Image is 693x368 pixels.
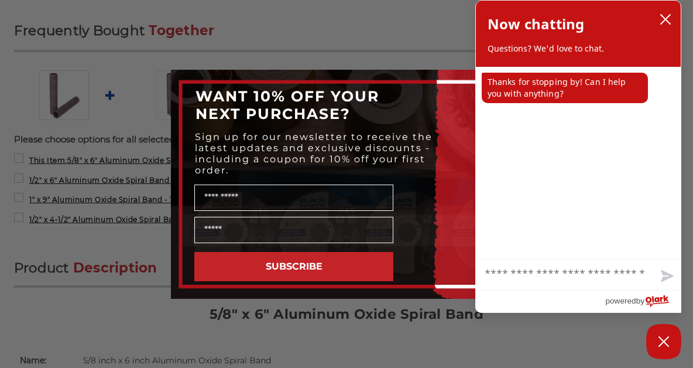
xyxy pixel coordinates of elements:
[195,87,379,122] span: WANT 10% OFF YOUR NEXT PURCHASE?
[646,324,681,359] button: Close Chatbox
[656,11,675,28] button: close chatbox
[605,291,681,312] a: Powered by Olark
[488,12,584,36] h2: Now chatting
[194,217,393,243] input: Email
[651,263,681,290] button: Send message
[482,73,648,103] p: Thanks for stopping by! Can I help you with anything?
[636,294,644,308] span: by
[488,43,669,54] p: Questions? We'd love to chat.
[194,252,393,281] button: SUBSCRIBE
[476,67,681,259] div: chat
[605,294,636,308] span: powered
[195,131,433,176] span: Sign up for our newsletter to receive the latest updates and exclusive discounts - including a co...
